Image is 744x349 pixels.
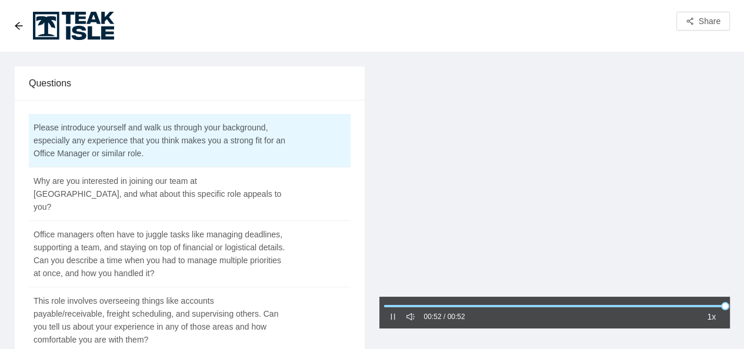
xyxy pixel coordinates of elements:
[424,311,465,323] div: 00:52 / 00:52
[14,21,24,31] span: arrow-left
[29,66,351,100] div: Questions
[389,313,397,321] span: pause
[33,12,114,40] img: Teak Isle
[686,17,694,26] span: share-alt
[406,313,415,321] span: sound
[29,114,292,167] td: Please introduce yourself and walk us through your background, especially any experience that you...
[14,21,24,31] div: Back
[676,12,730,31] button: share-altShare
[699,15,720,28] span: Share
[29,221,292,287] td: Office managers often have to juggle tasks like managing deadlines, supporting a team, and stayin...
[29,167,292,221] td: Why are you interested in joining our team at [GEOGRAPHIC_DATA], and what about this specific rol...
[707,310,716,323] span: 1x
